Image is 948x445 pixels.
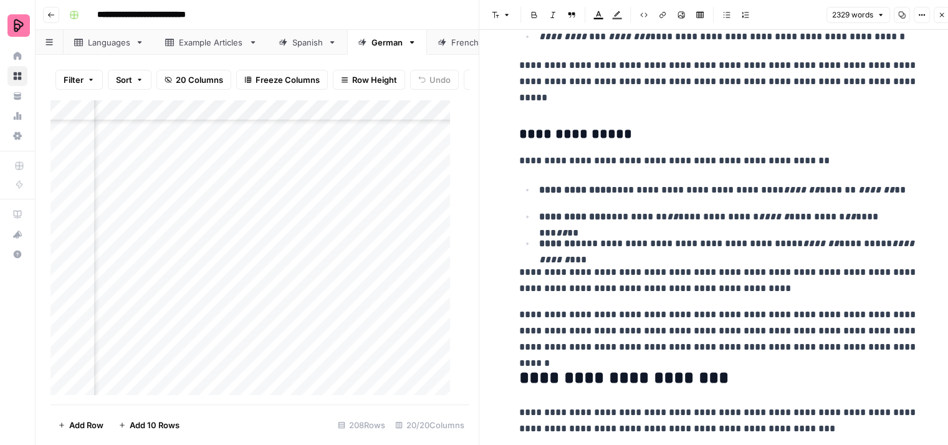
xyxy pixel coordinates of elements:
button: What's new? [7,224,27,244]
div: 208 Rows [333,415,390,435]
button: Freeze Columns [236,70,328,90]
button: Undo [410,70,459,90]
a: French [427,30,504,55]
button: Add Row [50,415,111,435]
button: 2329 words [826,7,890,23]
button: 20 Columns [156,70,231,90]
span: Add 10 Rows [130,419,180,431]
button: Filter [55,70,103,90]
button: Row Height [333,70,405,90]
div: Languages [88,36,130,49]
button: Help + Support [7,244,27,264]
a: Settings [7,126,27,146]
a: German [347,30,427,55]
div: French [451,36,479,49]
button: Workspace: Preply [7,10,27,41]
div: German [371,36,403,49]
div: What's new? [8,225,27,244]
button: Sort [108,70,151,90]
div: Example Articles [179,36,244,49]
span: 2329 words [832,9,873,21]
span: Freeze Columns [256,74,320,86]
div: Spanish [292,36,323,49]
button: Add 10 Rows [111,415,187,435]
span: Row Height [352,74,397,86]
a: Your Data [7,86,27,106]
img: Preply Logo [7,14,30,37]
a: Browse [7,66,27,86]
div: 20/20 Columns [390,415,469,435]
a: AirOps Academy [7,204,27,224]
a: Example Articles [155,30,268,55]
a: Usage [7,106,27,126]
span: Sort [116,74,132,86]
a: Languages [64,30,155,55]
a: Spanish [268,30,347,55]
a: Home [7,46,27,66]
span: Add Row [69,419,103,431]
span: 20 Columns [176,74,223,86]
span: Filter [64,74,84,86]
span: Undo [429,74,451,86]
